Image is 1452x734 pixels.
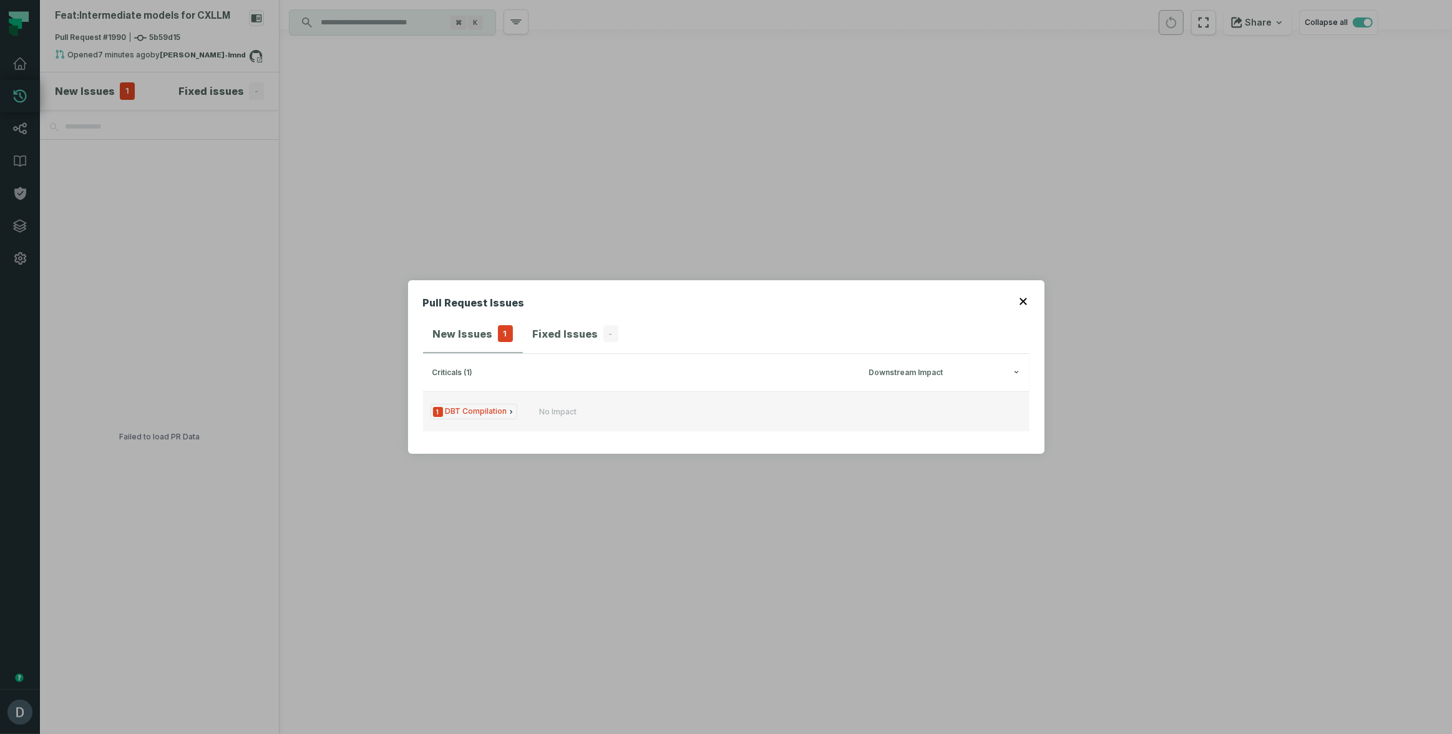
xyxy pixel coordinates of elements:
span: 1 [498,325,513,343]
button: criticals (1)Downstream Impact [432,368,1020,378]
h4: Fixed Issues [533,326,598,341]
div: criticals (1)Downstream Impact [423,391,1030,439]
span: Severity [433,407,443,417]
div: Downstream Impact [869,368,1020,378]
h2: Pull Request Issues [423,295,525,315]
button: Issue TypeNo Impact [423,391,1030,431]
span: - [603,325,618,343]
div: criticals (1) [432,368,862,378]
h4: New Issues [433,326,493,341]
span: Issue Type [431,404,517,419]
div: No Impact [540,407,577,417]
